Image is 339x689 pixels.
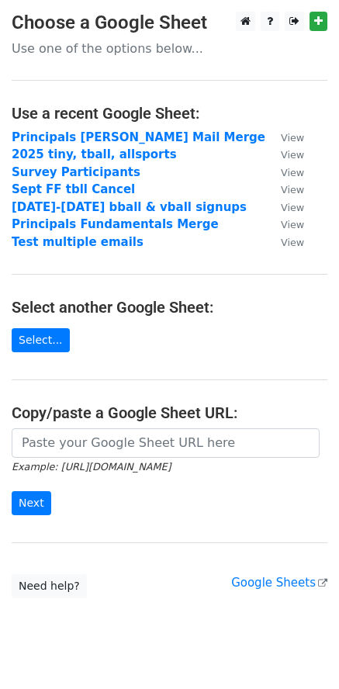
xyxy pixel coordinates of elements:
small: View [281,149,304,161]
a: View [265,217,304,231]
p: Use one of the options below... [12,40,327,57]
a: [DATE]-[DATE] bball & vball signups [12,200,247,214]
h4: Copy/paste a Google Sheet URL: [12,403,327,422]
a: View [265,200,304,214]
a: Principals [PERSON_NAME] Mail Merge [12,130,265,144]
a: Survey Participants [12,165,140,179]
a: Need help? [12,574,87,598]
a: View [265,130,304,144]
small: View [281,132,304,144]
input: Next [12,491,51,515]
a: Google Sheets [231,576,327,590]
a: Select... [12,328,70,352]
small: Example: [URL][DOMAIN_NAME] [12,461,171,473]
input: Paste your Google Sheet URL here [12,428,320,458]
small: View [281,202,304,213]
small: View [281,219,304,230]
small: View [281,184,304,196]
a: View [265,147,304,161]
a: Test multiple emails [12,235,144,249]
h3: Choose a Google Sheet [12,12,327,34]
a: View [265,165,304,179]
a: 2025 tiny, tball, allsports [12,147,177,161]
h4: Use a recent Google Sheet: [12,104,327,123]
a: View [265,235,304,249]
a: Sept FF tbll Cancel [12,182,135,196]
small: View [281,167,304,178]
a: Principals Fundamentals Merge [12,217,219,231]
small: View [281,237,304,248]
h4: Select another Google Sheet: [12,298,327,317]
a: View [265,182,304,196]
